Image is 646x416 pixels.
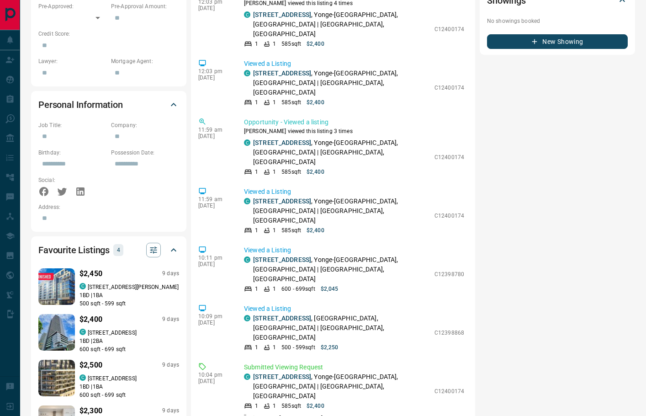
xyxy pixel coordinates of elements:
div: Personal Information [38,94,179,116]
div: Favourite Listings4 [38,239,179,261]
p: 1 [255,226,258,235]
p: [DATE] [198,75,230,81]
p: Birthday: [38,149,106,157]
h2: Favourite Listings [38,243,110,257]
div: condos.ca [79,329,86,335]
p: 11:59 am [198,196,230,203]
p: 1 [273,40,276,48]
p: 1 [273,226,276,235]
p: 585 sqft [281,168,301,176]
p: 1 [273,285,276,293]
a: [STREET_ADDRESS] [253,197,311,205]
img: Favourited listing [31,268,83,305]
p: , Yonge-[GEOGRAPHIC_DATA], [GEOGRAPHIC_DATA] | [GEOGRAPHIC_DATA], [GEOGRAPHIC_DATA] [253,138,430,167]
p: 10:09 pm [198,313,230,320]
p: $2,400 [79,314,102,325]
p: Address: [38,203,179,211]
p: $2,400 [307,226,324,235]
p: 1 [273,402,276,410]
p: Social: [38,176,106,184]
p: Job Title: [38,121,106,129]
p: C12400174 [434,212,464,220]
p: 10:11 pm [198,255,230,261]
p: Pre-Approval Amount: [111,2,179,11]
p: Lawyer: [38,57,106,65]
div: condos.ca [79,374,86,381]
p: 1 [255,402,258,410]
p: $2,500 [79,360,102,371]
p: 1 [273,168,276,176]
p: 11:59 am [198,127,230,133]
p: [DATE] [198,5,230,11]
p: 1 [255,98,258,107]
p: $2,400 [307,98,324,107]
p: 600 sqft - 699 sqft [79,391,179,399]
div: condos.ca [244,315,250,321]
div: condos.ca [244,139,250,146]
p: , Yonge-[GEOGRAPHIC_DATA], [GEOGRAPHIC_DATA] | [GEOGRAPHIC_DATA], [GEOGRAPHIC_DATA] [253,69,430,97]
p: 9 days [162,361,179,369]
p: Credit Score: [38,30,179,38]
p: 500 - 599 sqft [281,343,315,352]
p: $2,400 [307,168,324,176]
a: [STREET_ADDRESS] [253,315,311,322]
a: [STREET_ADDRESS] [253,256,311,263]
img: Favourited listing [29,314,85,351]
a: Favourited listing$2,4009 dayscondos.ca[STREET_ADDRESS]1BD |2BA600 sqft - 699 sqft [38,312,179,353]
p: $2,250 [321,343,339,352]
p: , Yonge-[GEOGRAPHIC_DATA], [GEOGRAPHIC_DATA] | [GEOGRAPHIC_DATA], [GEOGRAPHIC_DATA] [253,10,430,39]
p: 1 BD | 1 BA [79,383,179,391]
p: [DATE] [198,203,230,209]
button: New Showing [487,34,628,49]
a: [STREET_ADDRESS] [253,69,311,77]
p: [DATE] [198,320,230,326]
p: 585 sqft [281,98,301,107]
p: , Yonge-[GEOGRAPHIC_DATA], [GEOGRAPHIC_DATA] | [GEOGRAPHIC_DATA], [GEOGRAPHIC_DATA] [253,255,430,284]
p: 1 BD | 2 BA [79,337,179,345]
div: condos.ca [244,70,250,76]
p: 1 [255,285,258,293]
p: 1 [273,343,276,352]
p: 9 days [162,407,179,415]
p: [PERSON_NAME] viewed this listing 3 times [244,127,464,135]
p: 12:03 pm [198,68,230,75]
p: Viewed a Listing [244,304,464,314]
p: C12398868 [434,329,464,337]
p: Viewed a Listing [244,59,464,69]
p: 9 days [162,270,179,277]
p: , [GEOGRAPHIC_DATA], [GEOGRAPHIC_DATA] | [GEOGRAPHIC_DATA], [GEOGRAPHIC_DATA] [253,314,430,342]
a: Favourited listing$2,4509 dayscondos.ca[STREET_ADDRESS][PERSON_NAME]1BD |1BA500 sqft - 599 sqft [38,267,179,308]
p: 585 sqft [281,226,301,235]
p: 500 sqft - 599 sqft [79,299,179,308]
p: [DATE] [198,261,230,267]
p: C12398780 [434,270,464,278]
p: Submitted Viewing Request [244,363,464,372]
a: Favourited listing$2,5009 dayscondos.ca[STREET_ADDRESS]1BD |1BA600 sqft - 699 sqft [38,358,179,399]
p: C12400174 [434,387,464,395]
p: Viewed a Listing [244,187,464,197]
div: condos.ca [244,373,250,380]
p: C12400174 [434,84,464,92]
p: [STREET_ADDRESS] [88,329,137,337]
p: $2,450 [79,268,102,279]
p: 4 [116,245,121,255]
p: [STREET_ADDRESS][PERSON_NAME] [88,283,179,291]
p: No showings booked [487,17,628,25]
p: $2,400 [307,40,324,48]
p: , Yonge-[GEOGRAPHIC_DATA], [GEOGRAPHIC_DATA] | [GEOGRAPHIC_DATA], [GEOGRAPHIC_DATA] [253,197,430,225]
div: condos.ca [244,198,250,204]
div: condos.ca [79,283,86,289]
p: [DATE] [198,133,230,139]
p: Company: [111,121,179,129]
p: 585 sqft [281,402,301,410]
p: 1 [255,40,258,48]
div: condos.ca [244,11,250,18]
a: [STREET_ADDRESS] [253,373,311,380]
p: 600 - 699 sqft [281,285,315,293]
p: 600 sqft - 699 sqft [79,345,179,353]
h2: Personal Information [38,97,123,112]
p: Opportunity - Viewed a listing [244,117,464,127]
p: Mortgage Agent: [111,57,179,65]
a: [STREET_ADDRESS] [253,11,311,18]
p: 1 [255,343,258,352]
